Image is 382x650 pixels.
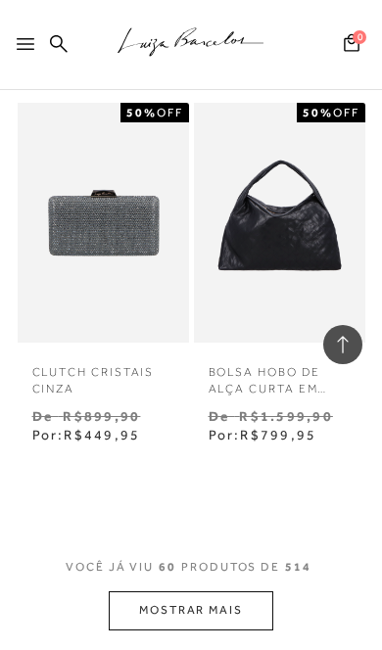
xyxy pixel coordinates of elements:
[64,427,140,442] span: R$449,95
[209,427,317,442] span: Por:
[333,106,359,119] span: OFF
[196,103,363,343] a: BOLSA HOBO DE ALÇA CURTA EM COURO PRETO MÉDIA BOLSA HOBO DE ALÇA CURTA EM COURO PRETO MÉDIA
[20,103,187,343] a: CLUTCH CRISTAIS CINZA CLUTCH CRISTAIS CINZA
[196,103,363,343] img: BOLSA HOBO DE ALÇA CURTA EM COURO PRETO MÉDIA
[63,408,140,424] small: R$899,90
[240,427,316,442] span: R$799,95
[126,106,157,119] strong: 50%
[239,408,332,424] small: R$1.599,90
[194,352,365,397] a: BOLSA HOBO DE ALÇA CURTA EM COURO PRETO MÉDIA
[109,591,273,629] button: MOSTRAR MAIS
[20,103,187,343] img: CLUTCH CRISTAIS CINZA
[353,30,366,44] span: 0
[18,352,189,397] a: CLUTCH CRISTAIS CINZA
[209,408,229,424] small: De
[157,106,183,119] span: OFF
[159,560,176,574] span: 60
[285,560,311,574] span: 514
[303,106,333,119] strong: 50%
[66,560,316,574] span: VOCÊ JÁ VIU PRODUTOS DE
[338,32,365,59] button: 0
[32,427,141,442] span: Por:
[32,408,53,424] small: De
